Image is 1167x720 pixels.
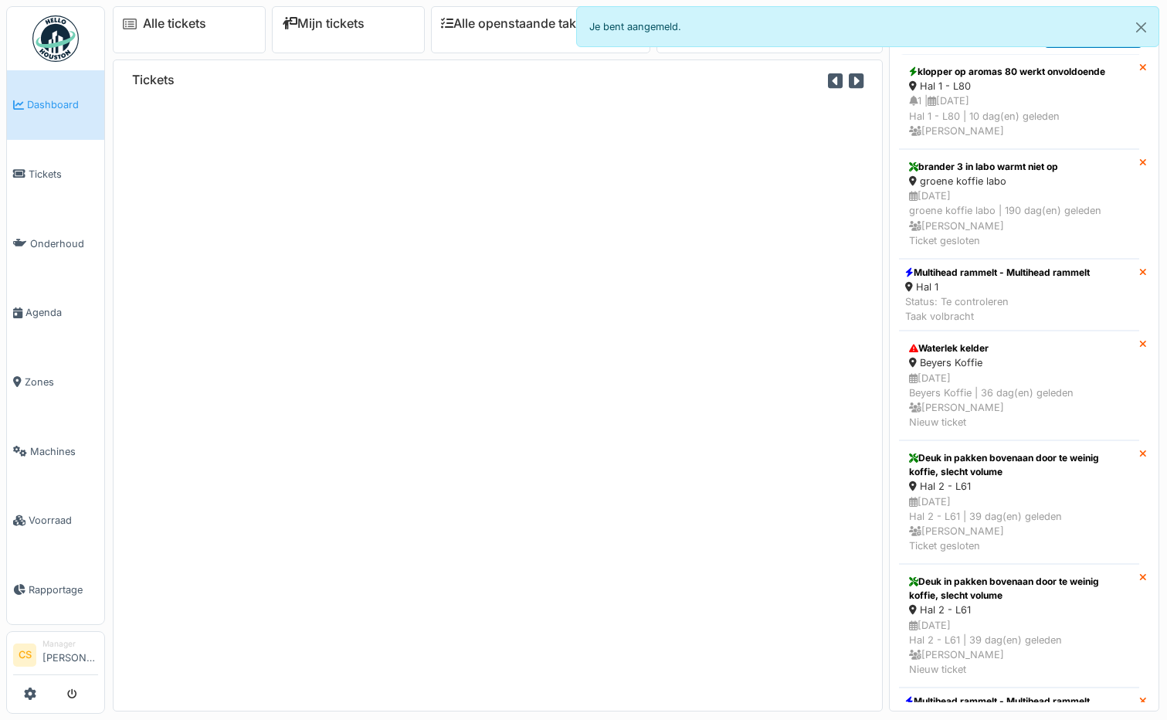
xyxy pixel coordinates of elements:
[30,236,98,251] span: Onderhoud
[7,416,104,486] a: Machines
[42,638,98,671] li: [PERSON_NAME]
[7,555,104,625] a: Rapportage
[899,54,1139,149] a: klopper op aromas 80 werkt onvoldoende Hal 1 - L80 1 |[DATE]Hal 1 - L80 | 10 dag(en) geleden [PER...
[909,479,1129,494] div: Hal 2 - L61
[25,305,98,320] span: Agenda
[7,348,104,417] a: Zones
[909,174,1129,188] div: groene koffie labo
[132,73,175,87] h6: Tickets
[909,618,1129,678] div: [DATE] Hal 2 - L61 | 39 dag(en) geleden [PERSON_NAME] Nieuw ticket
[899,149,1139,259] a: brander 3 in labo warmt niet op groene koffie labo [DATE]groene koffie labo | 190 dag(en) geleden...
[32,15,79,62] img: Badge_color-CXgf-gQk.svg
[909,79,1129,93] div: Hal 1 - L80
[13,638,98,675] a: CS Manager[PERSON_NAME]
[899,331,1139,440] a: Waterlek kelder Beyers Koffie [DATE]Beyers Koffie | 36 dag(en) geleden [PERSON_NAME]Nieuw ticket
[7,278,104,348] a: Agenda
[899,564,1139,688] a: Deuk in pakken bovenaan door te weinig koffie, slecht volume Hal 2 - L61 [DATE]Hal 2 - L61 | 39 d...
[909,160,1129,174] div: brander 3 in labo warmt niet op
[30,444,98,459] span: Machines
[909,93,1129,138] div: 1 | [DATE] Hal 1 - L80 | 10 dag(en) geleden [PERSON_NAME]
[909,603,1129,617] div: Hal 2 - L61
[29,167,98,182] span: Tickets
[909,451,1129,479] div: Deuk in pakken bovenaan door te weinig koffie, slecht volume
[25,375,98,389] span: Zones
[7,70,104,140] a: Dashboard
[905,294,1090,324] div: Status: Te controleren Taak volbracht
[909,575,1129,603] div: Deuk in pakken bovenaan door te weinig koffie, slecht volume
[7,486,104,555] a: Voorraad
[909,188,1129,248] div: [DATE] groene koffie labo | 190 dag(en) geleden [PERSON_NAME] Ticket gesloten
[905,695,1090,708] div: Multihead rammelt - Multihead rammelt
[909,341,1129,355] div: Waterlek kelder
[909,371,1129,430] div: [DATE] Beyers Koffie | 36 dag(en) geleden [PERSON_NAME] Nieuw ticket
[909,65,1129,79] div: klopper op aromas 80 werkt onvoldoende
[909,355,1129,370] div: Beyers Koffie
[899,259,1139,331] a: Multihead rammelt - Multihead rammelt Hal 1 Status: Te controlerenTaak volbracht
[27,97,98,112] span: Dashboard
[899,440,1139,564] a: Deuk in pakken bovenaan door te weinig koffie, slecht volume Hal 2 - L61 [DATE]Hal 2 - L61 | 39 d...
[909,494,1129,554] div: [DATE] Hal 2 - L61 | 39 dag(en) geleden [PERSON_NAME] Ticket gesloten
[282,16,365,31] a: Mijn tickets
[576,6,1160,47] div: Je bent aangemeld.
[1124,7,1159,48] button: Close
[905,280,1090,294] div: Hal 1
[13,644,36,667] li: CS
[905,266,1090,280] div: Multihead rammelt - Multihead rammelt
[42,638,98,650] div: Manager
[29,513,98,528] span: Voorraad
[7,209,104,278] a: Onderhoud
[29,582,98,597] span: Rapportage
[7,140,104,209] a: Tickets
[143,16,206,31] a: Alle tickets
[441,16,591,31] a: Alle openstaande taken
